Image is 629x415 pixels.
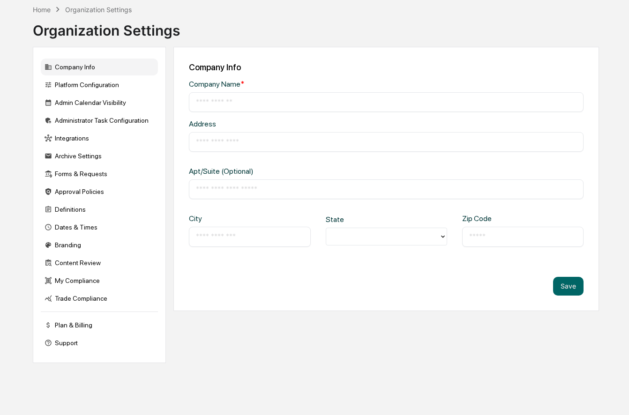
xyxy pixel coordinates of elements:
[189,119,367,128] div: Address
[41,290,158,307] div: Trade Compliance
[41,272,158,289] div: My Compliance
[33,6,51,14] div: Home
[189,214,244,223] div: City
[65,6,132,14] div: Organization Settings
[33,15,180,39] div: Organization Settings
[189,80,367,89] div: Company Name
[41,334,158,351] div: Support
[41,165,158,182] div: Forms & Requests
[41,76,158,93] div: Platform Configuration
[462,214,517,223] div: Zip Code
[41,148,158,164] div: Archive Settings
[41,201,158,218] div: Definitions
[41,254,158,271] div: Content Review
[41,94,158,111] div: Admin Calendar Visibility
[553,277,584,296] button: Save
[41,130,158,147] div: Integrations
[41,183,158,200] div: Approval Policies
[41,112,158,129] div: Administrator Task Configuration
[326,215,381,224] div: State
[41,317,158,333] div: Plan & Billing
[41,237,158,253] div: Branding
[41,219,158,236] div: Dates & Times
[189,62,584,72] div: Company Info
[41,59,158,75] div: Company Info
[189,167,367,176] div: Apt/Suite (Optional)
